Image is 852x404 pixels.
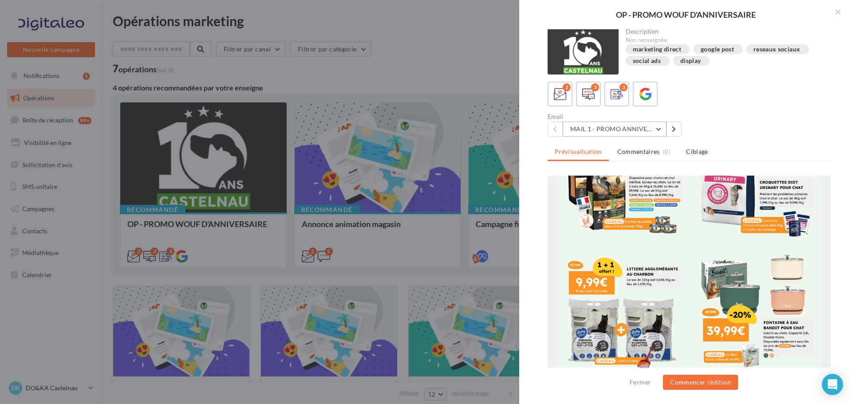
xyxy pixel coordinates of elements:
[633,46,682,53] div: marketing direct
[686,148,708,155] span: Ciblage
[822,374,843,395] div: Open Intercom Messenger
[633,58,661,64] div: social ads
[146,72,270,196] img: VISUEL_TRACT_-_PRODUIT_10ANS_9.png
[617,147,660,156] span: Commentaires
[663,375,738,390] button: Commencer l'édition
[626,36,824,44] div: Non renseignée
[753,46,800,53] div: reseaux sociaux
[13,72,137,196] img: VISUEL_TRACT_-_PRODUIT_10ANS_6.png
[663,148,671,155] span: (0)
[619,83,627,91] div: 3
[701,46,734,53] div: google post
[548,114,686,120] div: Email
[563,122,667,137] button: MAIL 1 - PROMO ANNIVERSAIRE
[626,28,824,35] div: Description
[680,58,701,64] div: display
[626,377,655,388] button: Fermer
[563,83,571,91] div: 2
[533,11,838,19] div: OP - PROMO WOUF D'ANNIVERSAIRE
[591,83,599,91] div: 3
